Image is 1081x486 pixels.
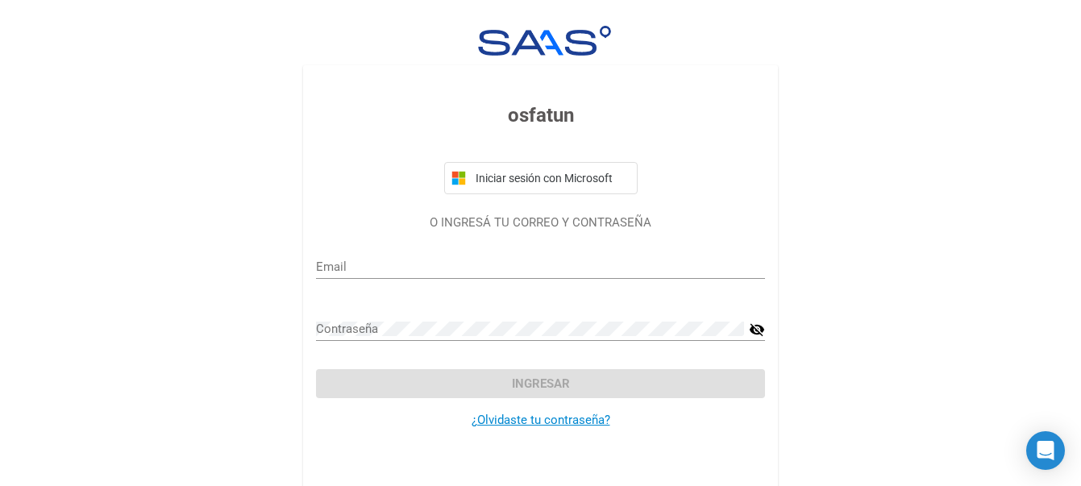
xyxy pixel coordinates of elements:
[316,369,765,398] button: Ingresar
[472,172,630,185] span: Iniciar sesión con Microsoft
[512,376,570,391] span: Ingresar
[316,101,765,130] h3: osfatun
[749,320,765,339] mat-icon: visibility_off
[1026,431,1065,470] div: Open Intercom Messenger
[444,162,638,194] button: Iniciar sesión con Microsoft
[316,214,765,232] p: O INGRESÁ TU CORREO Y CONTRASEÑA
[472,413,610,427] a: ¿Olvidaste tu contraseña?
